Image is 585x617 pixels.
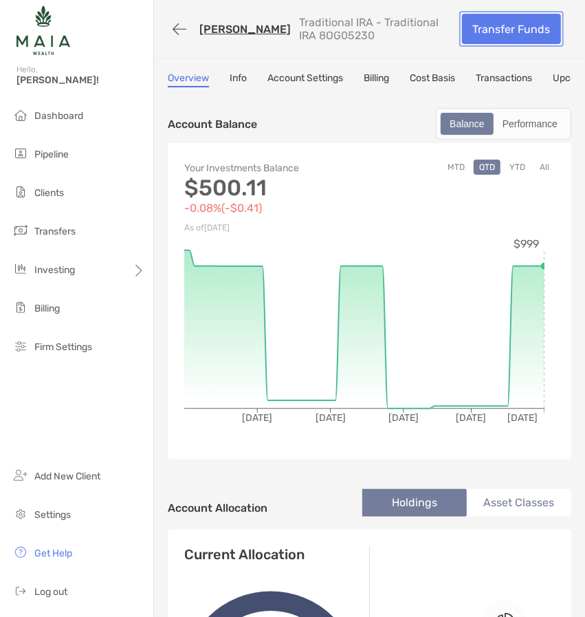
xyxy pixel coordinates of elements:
[34,470,100,482] span: Add New Client
[12,222,29,239] img: transfers icon
[184,219,370,237] p: As of [DATE]
[34,226,76,237] span: Transfers
[364,72,389,87] a: Billing
[184,160,370,177] p: Your Investments Balance
[230,72,247,87] a: Info
[316,412,346,424] tspan: [DATE]
[442,160,470,175] button: MTD
[299,16,452,42] p: Traditional IRA - Traditional IRA 8OG05230
[534,160,555,175] button: All
[168,501,267,515] h4: Account Allocation
[442,114,492,133] div: Balance
[474,160,500,175] button: QTD
[514,237,539,250] tspan: $999
[242,412,272,424] tspan: [DATE]
[168,116,257,133] p: Account Balance
[12,544,29,561] img: get-help icon
[168,72,209,87] a: Overview
[16,6,70,55] img: Zoe Logo
[495,114,565,133] div: Performance
[456,412,487,424] tspan: [DATE]
[12,145,29,162] img: pipeline icon
[12,261,29,277] img: investing icon
[34,264,75,276] span: Investing
[12,583,29,599] img: logout icon
[504,160,531,175] button: YTD
[34,548,72,559] span: Get Help
[388,412,419,424] tspan: [DATE]
[12,107,29,123] img: dashboard icon
[12,467,29,484] img: add_new_client icon
[436,108,571,140] div: segmented control
[410,72,455,87] a: Cost Basis
[12,184,29,200] img: clients icon
[34,586,67,598] span: Log out
[34,509,71,521] span: Settings
[184,180,370,197] p: $500.11
[34,303,60,314] span: Billing
[199,23,291,36] a: [PERSON_NAME]
[34,110,83,122] span: Dashboard
[16,74,145,86] span: [PERSON_NAME]!
[12,338,29,354] img: firm-settings icon
[462,14,561,44] a: Transfer Funds
[507,412,538,424] tspan: [DATE]
[184,546,305,563] h4: Current Allocation
[362,489,467,517] li: Holdings
[184,199,370,217] p: -0.08% ( -$0.41 )
[34,187,64,199] span: Clients
[12,299,29,316] img: billing icon
[34,149,69,160] span: Pipeline
[476,72,532,87] a: Transactions
[467,489,571,517] li: Asset Classes
[34,341,92,353] span: Firm Settings
[12,506,29,522] img: settings icon
[267,72,343,87] a: Account Settings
